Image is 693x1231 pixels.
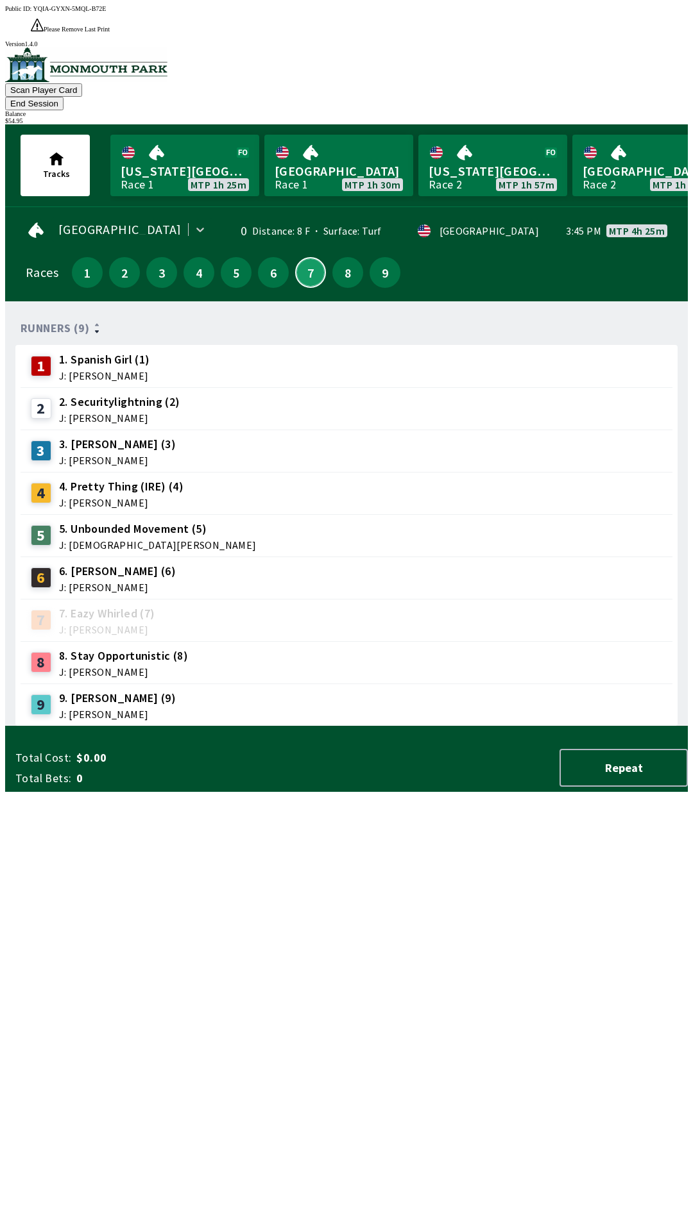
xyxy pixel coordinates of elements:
[15,750,71,766] span: Total Cost:
[43,168,70,180] span: Tracks
[227,226,247,236] div: 0
[252,224,310,237] span: Distance: 8 F
[345,180,400,190] span: MTP 1h 30m
[187,268,211,277] span: 4
[59,709,176,719] span: J: [PERSON_NAME]
[110,135,259,196] a: [US_STATE][GEOGRAPHIC_DATA]Race 1MTP 1h 25m
[440,226,540,236] div: [GEOGRAPHIC_DATA]
[26,267,58,278] div: Races
[33,5,107,12] span: YQIA-GYXN-5MQL-B72E
[76,750,278,766] span: $0.00
[59,690,176,707] span: 9. [PERSON_NAME] (9)
[59,648,188,664] span: 8. Stay Opportunistic (8)
[59,498,184,508] span: J: [PERSON_NAME]
[59,394,180,410] span: 2. Securitylightning (2)
[59,667,188,677] span: J: [PERSON_NAME]
[5,83,82,97] button: Scan Player Card
[258,257,289,288] button: 6
[566,226,601,236] span: 3:45 PM
[560,749,688,787] button: Repeat
[31,398,51,419] div: 2
[75,268,99,277] span: 1
[21,323,89,333] span: Runners (9)
[5,97,64,110] button: End Session
[418,135,567,196] a: [US_STATE][GEOGRAPHIC_DATA]Race 2MTP 1h 57m
[121,163,249,180] span: [US_STATE][GEOGRAPHIC_DATA]
[59,605,155,622] span: 7. Eazy Whirled (7)
[583,180,616,190] div: Race 2
[5,117,688,124] div: $ 54.95
[275,180,308,190] div: Race 1
[429,163,557,180] span: [US_STATE][GEOGRAPHIC_DATA]
[31,440,51,461] div: 3
[31,483,51,503] div: 4
[332,257,363,288] button: 8
[275,163,403,180] span: [GEOGRAPHIC_DATA]
[44,26,110,33] span: Please Remove Last Print
[31,356,51,376] div: 1
[150,268,174,277] span: 3
[59,563,176,580] span: 6. [PERSON_NAME] (6)
[5,47,167,82] img: venue logo
[59,371,150,381] span: J: [PERSON_NAME]
[31,567,51,588] div: 6
[15,771,71,786] span: Total Bets:
[31,610,51,630] div: 7
[5,5,688,12] div: Public ID:
[146,257,177,288] button: 3
[5,40,688,47] div: Version 1.4.0
[221,257,252,288] button: 5
[31,525,51,546] div: 5
[184,257,214,288] button: 4
[59,540,257,550] span: J: [DEMOGRAPHIC_DATA][PERSON_NAME]
[499,180,554,190] span: MTP 1h 57m
[224,268,248,277] span: 5
[109,257,140,288] button: 2
[373,268,397,277] span: 9
[31,652,51,673] div: 8
[609,226,665,236] span: MTP 4h 25m
[59,582,176,592] span: J: [PERSON_NAME]
[21,322,672,335] div: Runners (9)
[370,257,400,288] button: 9
[295,257,326,288] button: 7
[31,694,51,715] div: 9
[59,455,176,465] span: J: [PERSON_NAME]
[336,268,360,277] span: 8
[261,268,286,277] span: 6
[72,257,103,288] button: 1
[59,624,155,635] span: J: [PERSON_NAME]
[429,180,462,190] div: Race 2
[310,224,382,237] span: Surface: Turf
[112,268,137,277] span: 2
[21,135,90,196] button: Tracks
[59,521,257,537] span: 5. Unbounded Movement (5)
[121,180,154,190] div: Race 1
[264,135,413,196] a: [GEOGRAPHIC_DATA]Race 1MTP 1h 30m
[59,413,180,423] span: J: [PERSON_NAME]
[58,224,182,235] span: [GEOGRAPHIC_DATA]
[76,771,278,786] span: 0
[59,436,176,453] span: 3. [PERSON_NAME] (3)
[59,351,150,368] span: 1. Spanish Girl (1)
[59,478,184,495] span: 4. Pretty Thing (IRE) (4)
[571,760,676,775] span: Repeat
[191,180,246,190] span: MTP 1h 25m
[5,110,688,117] div: Balance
